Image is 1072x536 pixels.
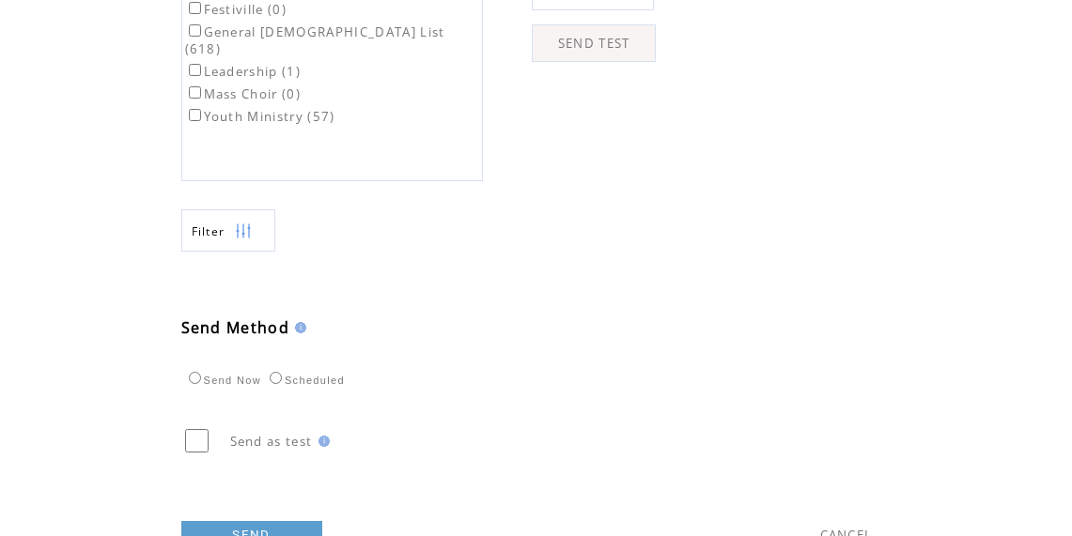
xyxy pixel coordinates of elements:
[230,433,313,450] span: Send as test
[189,109,201,121] input: Youth Ministry (57)
[185,63,302,80] label: Leadership (1)
[184,375,261,386] label: Send Now
[189,2,201,14] input: Festiville (0)
[185,23,445,57] label: General [DEMOGRAPHIC_DATA] List (618)
[189,372,201,384] input: Send Now
[189,86,201,99] input: Mass Choir (0)
[189,24,201,37] input: General [DEMOGRAPHIC_DATA] List (618)
[289,322,306,333] img: help.gif
[189,64,201,76] input: Leadership (1)
[235,210,252,253] img: filters.png
[185,85,302,102] label: Mass Choir (0)
[192,223,225,239] span: Show filters
[181,317,290,338] span: Send Method
[185,1,287,18] label: Festiville (0)
[532,24,656,62] a: SEND TEST
[185,108,335,125] label: Youth Ministry (57)
[270,372,282,384] input: Scheduled
[181,209,275,252] a: Filter
[265,375,345,386] label: Scheduled
[313,436,330,447] img: help.gif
